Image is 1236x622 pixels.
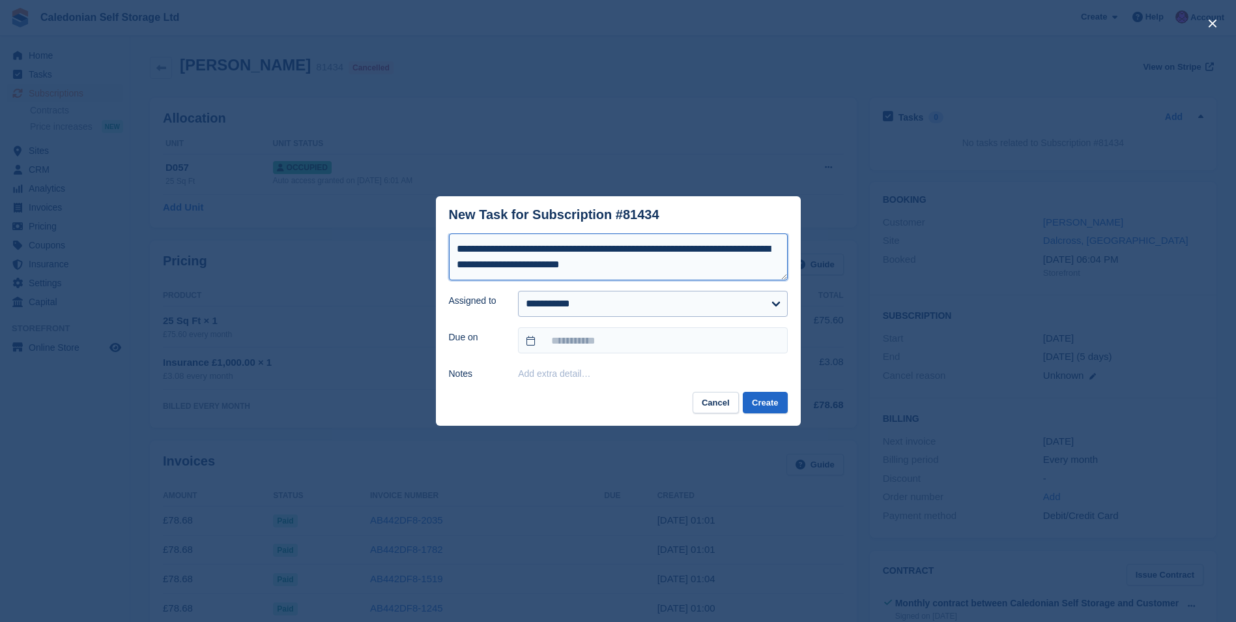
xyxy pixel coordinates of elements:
[743,392,787,413] button: Create
[449,294,503,308] label: Assigned to
[449,367,503,381] label: Notes
[1202,13,1223,34] button: close
[518,368,590,379] button: Add extra detail…
[693,392,739,413] button: Cancel
[449,207,659,222] div: New Task for Subscription #81434
[449,331,503,344] label: Due on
